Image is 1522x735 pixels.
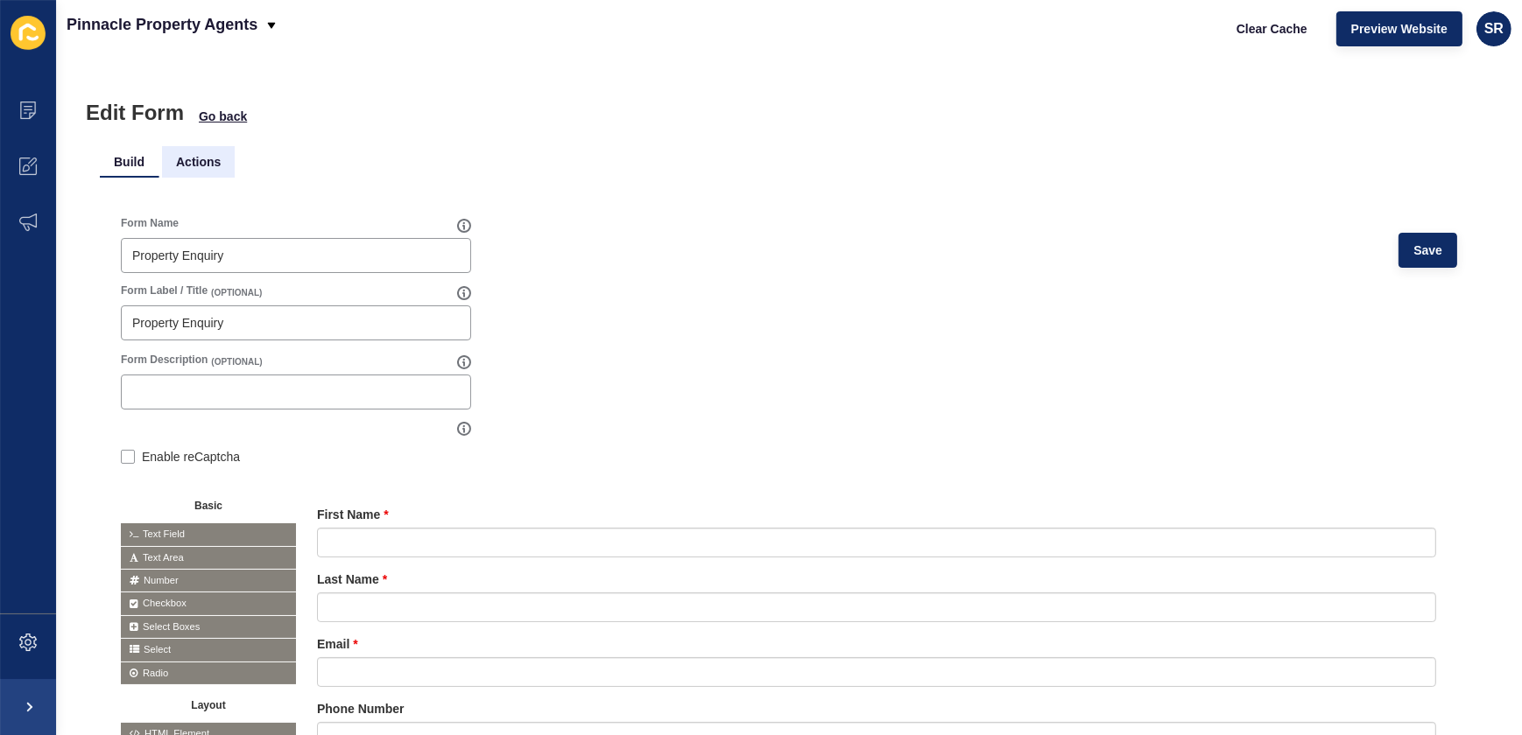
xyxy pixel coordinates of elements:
li: Build [100,146,159,178]
span: (OPTIONAL) [211,356,262,368]
p: Pinnacle Property Agents [67,3,257,46]
span: (OPTIONAL) [211,287,262,299]
label: Phone Number [317,700,405,717]
span: Text Area [121,547,296,569]
span: SR [1484,20,1504,38]
button: Go back [198,108,248,125]
span: Save [1413,241,1442,259]
span: Preview Website [1351,20,1448,38]
span: Select Boxes [121,616,296,638]
span: Go back [199,108,247,125]
label: Enable reCaptcha [142,448,240,465]
label: Email [317,635,358,653]
label: Last Name [317,570,387,588]
span: Select [121,639,296,661]
label: First Name [317,506,389,523]
button: Save [1399,233,1457,268]
span: Checkbox [121,592,296,614]
button: Basic [121,493,296,514]
span: Number [121,570,296,591]
span: Text Field [121,523,296,545]
button: Preview Website [1336,11,1462,46]
label: Form Name [121,216,179,230]
label: Form Description [121,353,208,367]
span: Radio [121,662,296,684]
span: Clear Cache [1237,20,1307,38]
li: Actions [162,146,235,178]
button: Clear Cache [1222,11,1322,46]
label: Form Label / Title [121,283,208,297]
h1: Edit Form [86,101,184,125]
button: Layout [121,693,296,714]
